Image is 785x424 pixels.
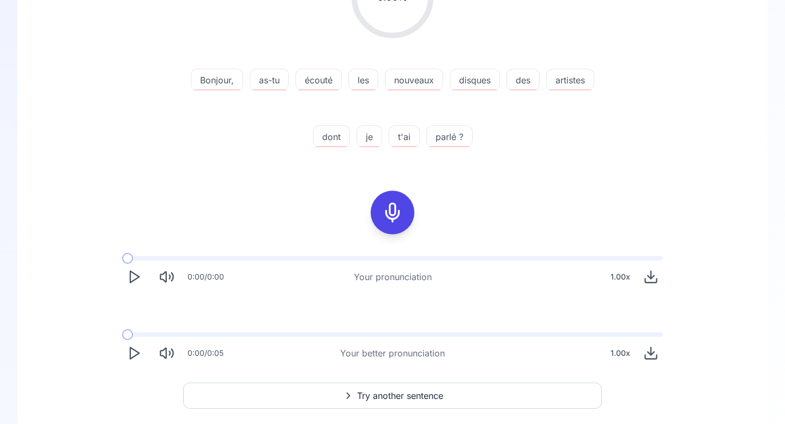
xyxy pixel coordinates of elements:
[639,341,663,365] button: Download audio
[385,74,443,87] span: nouveaux
[389,130,419,143] span: t'ai
[450,74,499,87] span: disques
[188,271,224,282] div: 0:00 / 0:00
[313,125,350,147] button: dont
[340,347,445,360] div: Your better pronunciation
[250,69,289,90] button: as-tu
[507,74,539,87] span: des
[349,74,378,87] span: les
[389,125,420,147] button: t'ai
[188,348,224,359] div: 0:00 / 0:05
[450,69,500,90] button: disques
[295,69,342,90] button: écouté
[427,130,472,143] span: parlé ?
[122,341,146,365] button: Play
[639,265,663,289] button: Download audio
[296,74,341,87] span: écouté
[313,130,349,143] span: dont
[155,341,179,365] button: Mute
[506,69,540,90] button: des
[357,130,382,143] span: je
[122,265,146,289] button: Play
[547,74,594,87] span: artistes
[385,69,443,90] button: nouveaux
[354,270,432,283] div: Your pronunciation
[155,265,179,289] button: Mute
[357,125,382,147] button: je
[348,69,378,90] button: les
[357,389,443,402] span: Try another sentence
[606,266,635,288] div: 1.00 x
[546,69,594,90] button: artistes
[191,74,243,87] span: Bonjour,
[183,383,602,409] button: Try another sentence
[426,125,473,147] button: parlé ?
[250,74,288,87] span: as-tu
[191,69,243,90] button: Bonjour,
[606,342,635,364] div: 1.00 x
